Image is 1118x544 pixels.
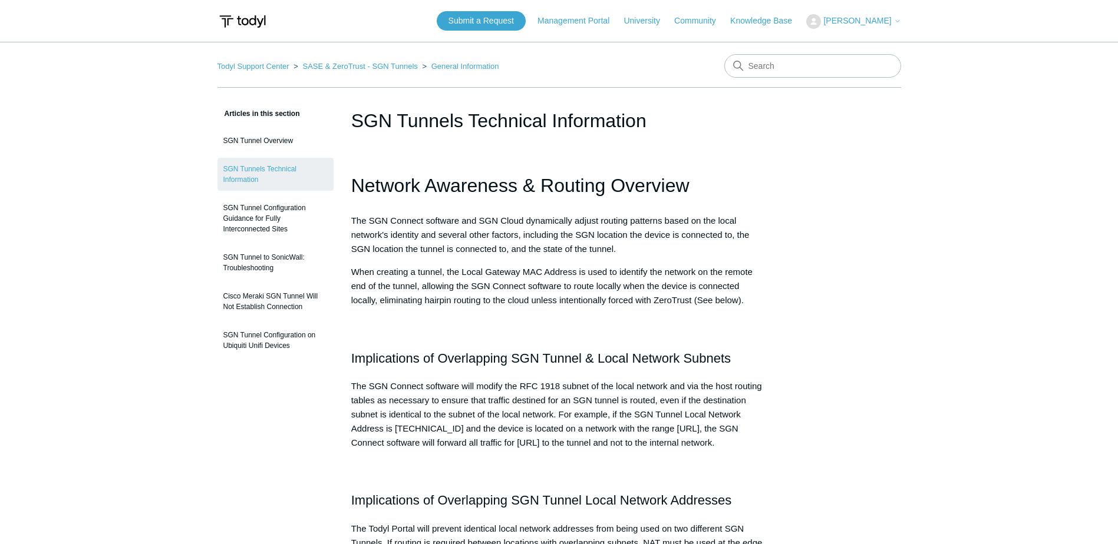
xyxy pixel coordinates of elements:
a: University [624,15,671,27]
a: General Information [431,62,499,71]
img: Todyl Support Center Help Center home page [217,11,268,32]
a: Management Portal [537,15,621,27]
span: The SGN Connect software will modify the RFC 1918 subnet of the local network and via the host ro... [351,381,762,447]
a: Cisco Meraki SGN Tunnel Will Not Establish Connection [217,285,334,318]
a: Community [674,15,728,27]
span: Network Awareness & Routing Overview [351,175,690,196]
a: Submit a Request [437,11,526,31]
span: Implications of Overlapping SGN Tunnel Local Network Addresses [351,493,732,507]
span: Articles in this section [217,110,300,118]
li: SASE & ZeroTrust - SGN Tunnels [291,62,420,71]
span: The SGN Connect software and SGN Cloud dynamically adjust routing patterns based on the local net... [351,215,750,254]
span: When creating a tunnel, the Local Gateway MAC Address is used to identify the network on the remo... [351,267,753,305]
a: SASE & ZeroTrust - SGN Tunnels [302,62,417,71]
li: General Information [420,62,499,71]
a: Todyl Support Center [217,62,289,71]
h1: SGN Tunnels Technical Information [351,107,767,135]
a: SGN Tunnel Configuration Guidance for Fully Interconnected Sites [217,197,334,240]
input: Search [724,54,901,78]
a: Knowledge Base [730,15,804,27]
li: Todyl Support Center [217,62,292,71]
span: Implications of Overlapping SGN Tunnel & Local Network Subnets [351,351,731,366]
a: SGN Tunnels Technical Information [217,158,334,191]
a: SGN Tunnel Configuration on Ubiquiti Unifi Devices [217,324,334,357]
a: SGN Tunnel to SonicWall: Troubleshooting [217,246,334,279]
a: SGN Tunnel Overview [217,130,334,152]
button: [PERSON_NAME] [806,14,901,29]
span: [PERSON_NAME] [823,16,891,25]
